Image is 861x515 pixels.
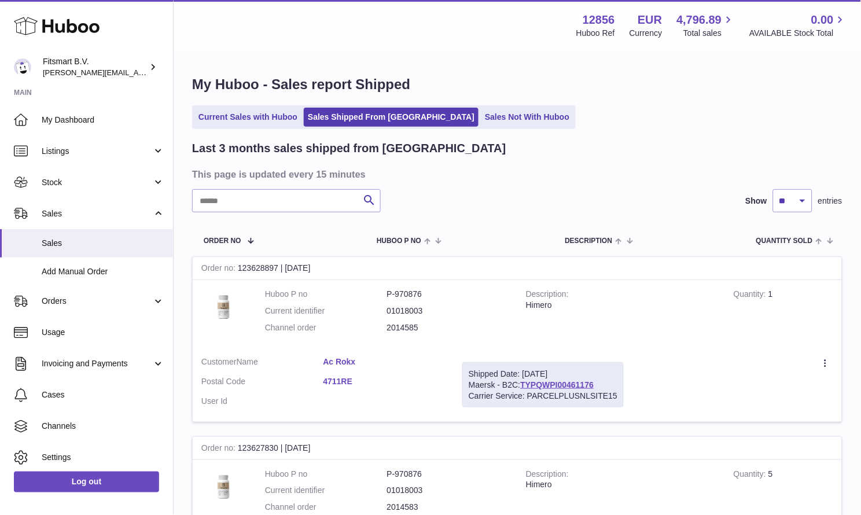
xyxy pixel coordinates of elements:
[42,115,164,126] span: My Dashboard
[201,289,248,323] img: 128561711358723.png
[265,469,387,480] dt: Huboo P no
[462,362,624,408] div: Maersk - B2C:
[42,421,164,432] span: Channels
[201,357,237,366] span: Customer
[677,12,722,28] span: 4,796.89
[638,12,662,28] strong: EUR
[746,196,767,207] label: Show
[469,391,617,402] div: Carrier Service: PARCELPLUSNLSITE15
[192,168,840,181] h3: This page is updated every 15 minutes
[201,356,323,370] dt: Name
[811,12,834,28] span: 0.00
[42,296,152,307] span: Orders
[734,289,768,301] strong: Quantity
[576,28,615,39] div: Huboo Ref
[265,322,387,333] dt: Channel order
[683,28,735,39] span: Total sales
[387,289,509,300] dd: P-970876
[387,485,509,496] dd: 01018003
[193,437,842,460] div: 123627830 | [DATE]
[42,177,152,188] span: Stock
[193,257,842,280] div: 123628897 | [DATE]
[42,146,152,157] span: Listings
[14,472,159,492] a: Log out
[42,452,164,463] span: Settings
[14,58,31,76] img: jonathan@leaderoo.com
[387,502,509,513] dd: 2014583
[265,306,387,317] dt: Current identifier
[469,369,617,380] div: Shipped Date: [DATE]
[526,289,569,301] strong: Description
[526,300,716,311] div: Himero
[734,469,768,481] strong: Quantity
[387,322,509,333] dd: 2014585
[756,237,813,245] span: Quantity Sold
[42,266,164,277] span: Add Manual Order
[42,389,164,400] span: Cases
[42,238,164,249] span: Sales
[265,502,387,513] dt: Channel order
[520,380,594,389] a: TYPQWPI00461176
[304,108,479,127] a: Sales Shipped From [GEOGRAPHIC_DATA]
[204,237,241,245] span: Order No
[192,141,506,156] h2: Last 3 months sales shipped from [GEOGRAPHIC_DATA]
[725,280,842,348] td: 1
[749,28,847,39] span: AVAILABLE Stock Total
[201,376,323,390] dt: Postal Code
[201,396,323,407] dt: User Id
[201,263,238,275] strong: Order no
[387,306,509,317] dd: 01018003
[630,28,663,39] div: Currency
[565,237,612,245] span: Description
[42,327,164,338] span: Usage
[192,75,842,94] h1: My Huboo - Sales report Shipped
[481,108,573,127] a: Sales Not With Huboo
[583,12,615,28] strong: 12856
[818,196,842,207] span: entries
[201,443,238,455] strong: Order no
[42,358,152,369] span: Invoicing and Payments
[526,469,569,481] strong: Description
[526,480,716,491] div: Himero
[42,208,152,219] span: Sales
[201,469,248,503] img: 128561711358723.png
[749,12,847,39] a: 0.00 AVAILABLE Stock Total
[677,12,735,39] a: 4,796.89 Total sales
[323,376,446,387] a: 4711RE
[265,485,387,496] dt: Current identifier
[377,237,421,245] span: Huboo P no
[43,56,147,78] div: Fitsmart B.V.
[194,108,301,127] a: Current Sales with Huboo
[265,289,387,300] dt: Huboo P no
[323,356,446,367] a: Ac Rokx
[43,68,232,77] span: [PERSON_NAME][EMAIL_ADDRESS][DOMAIN_NAME]
[387,469,509,480] dd: P-970876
